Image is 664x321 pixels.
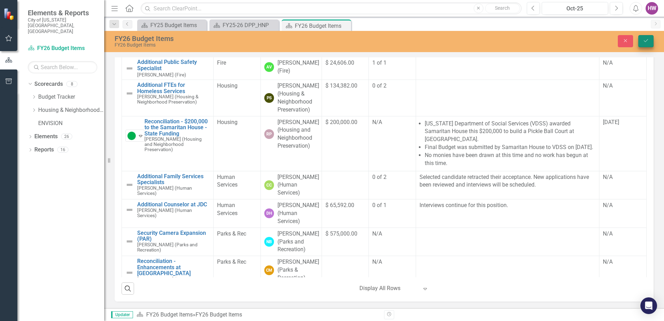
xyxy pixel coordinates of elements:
span: $ 575,000.00 [325,230,357,237]
a: Security Camera Expansion (PAR) [137,230,210,242]
div: N/A [603,82,643,90]
a: Additional Counselor at JDC [137,201,210,208]
small: [PERSON_NAME] (Housing and Neighborhood Preservation) [144,137,210,152]
div: Open Intercom Messenger [640,297,657,314]
span: Human Services [217,202,238,216]
div: 8 [66,81,77,87]
div: NB [264,237,274,247]
img: ClearPoint Strategy [3,8,16,20]
small: [PERSON_NAME] (Human Services) [137,186,210,196]
p: Selected candidate retracted their acceptance. New applications have been reviewed and interviews... [420,173,596,189]
div: FY26 Budget Items [196,311,242,318]
div: RP [264,129,274,139]
small: [PERSON_NAME] (Housing & Neighborhood Preservation) [137,94,210,105]
a: Reports [34,146,54,154]
span: Updater [111,311,133,318]
div: 16 [57,147,68,153]
a: Budget Tracker [38,93,104,101]
small: [PERSON_NAME] (Human Services) [137,208,210,218]
li: Final Budget was submitted by Samaritan House to VDSS on [DATE]. [425,143,596,151]
a: ENVISION [38,120,104,127]
span: Fire [217,59,226,66]
span: N/A [372,119,382,125]
img: Not Defined [125,64,134,73]
span: $ 65,592.00 [325,202,354,208]
span: Parks & Rec [217,230,246,237]
div: » [136,311,379,319]
div: 26 [61,134,72,140]
div: FY25-26 DPP_HNP [223,21,277,30]
small: [PERSON_NAME] (Fire) [137,72,186,77]
small: [PERSON_NAME] (Parks and Recreation) [137,242,210,253]
li: No monies have been drawn at this time and no work has begun at this time. [425,151,596,167]
a: Additional FTEs for Homeless Services [137,82,210,94]
a: Reconciliation - Enhancements at [GEOGRAPHIC_DATA] [137,258,210,277]
div: N/A [603,258,643,266]
span: 0 of 2 [372,82,387,89]
a: FY25-26 DPP_HNP [211,21,277,30]
div: PS [264,93,274,103]
a: Additional Family Services Specialists [137,173,210,186]
span: Search [495,5,510,11]
div: FY26 Budget Items [295,22,349,30]
span: Human Services [217,174,238,188]
span: 1 of 1 [372,59,387,66]
span: Housing [217,119,238,125]
a: FY26 Budget Items [146,311,193,318]
div: CC [264,180,274,190]
a: Elements [34,133,58,141]
span: [DATE] [603,119,619,125]
div: CM [264,265,274,275]
div: [PERSON_NAME] (Housing & Neighborhood Preservation) [277,82,319,114]
div: [PERSON_NAME] (Parks & Recreation) [277,258,319,282]
small: City of [US_STATE][GEOGRAPHIC_DATA], [GEOGRAPHIC_DATA] [28,17,97,34]
div: Oct-25 [544,5,606,13]
input: Search Below... [28,61,97,73]
div: DH [264,208,274,218]
div: [PERSON_NAME] (Parks and Recreation) [277,230,319,254]
span: N/A [372,230,382,237]
div: N/A [603,173,643,181]
span: Housing [217,82,238,89]
span: 0 of 2 [372,174,387,180]
span: Elements & Reports [28,9,97,17]
small: [PERSON_NAME] (Parks & Recreation) [137,277,210,287]
div: [PERSON_NAME] (Housing and Neighborhood Preservation) [277,118,319,150]
div: AV [264,62,274,72]
div: N/A [603,230,643,238]
img: Not Defined [125,237,134,246]
div: N/A [603,59,643,67]
a: Reconciliation - $200,000 to the Samaritan House - State Funding [144,118,210,137]
button: Search [485,3,520,13]
img: Not Defined [125,89,134,98]
img: Not Defined [125,181,134,189]
a: FY26 Budget Items [28,44,97,52]
p: Interviews continue for this position. [420,201,596,209]
a: Additional Public Safety Specialist [137,59,210,71]
img: On Target [127,132,136,140]
div: FY26 Budget Items [115,35,417,42]
div: FY26 Budget Items [115,42,417,48]
input: Search ClearPoint... [141,2,522,15]
div: FY25 Budget Items [150,21,205,30]
span: $ 134,382.00 [325,82,357,89]
img: Not Defined [125,269,134,277]
span: N/A [372,258,382,265]
span: $ 200,000.00 [325,119,357,125]
li: [US_STATE] Department of Social Services (VDSS) awarded Samaritan House this $200,000 to build a ... [425,120,596,144]
button: HW [646,2,658,15]
a: Scorecards [34,80,63,88]
button: Oct-25 [542,2,608,15]
div: [PERSON_NAME] (Fire) [277,59,319,75]
img: Not Defined [125,206,134,214]
a: FY25 Budget Items [139,21,205,30]
span: 0 of 1 [372,202,387,208]
div: [PERSON_NAME] (Human Services) [277,201,319,225]
a: Housing & Neighborhood Preservation Home [38,106,104,114]
div: N/A [603,201,643,209]
div: [PERSON_NAME] (Human Services) [277,173,319,197]
span: Parks & Rec [217,258,246,265]
span: $ 24,606.00 [325,59,354,66]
